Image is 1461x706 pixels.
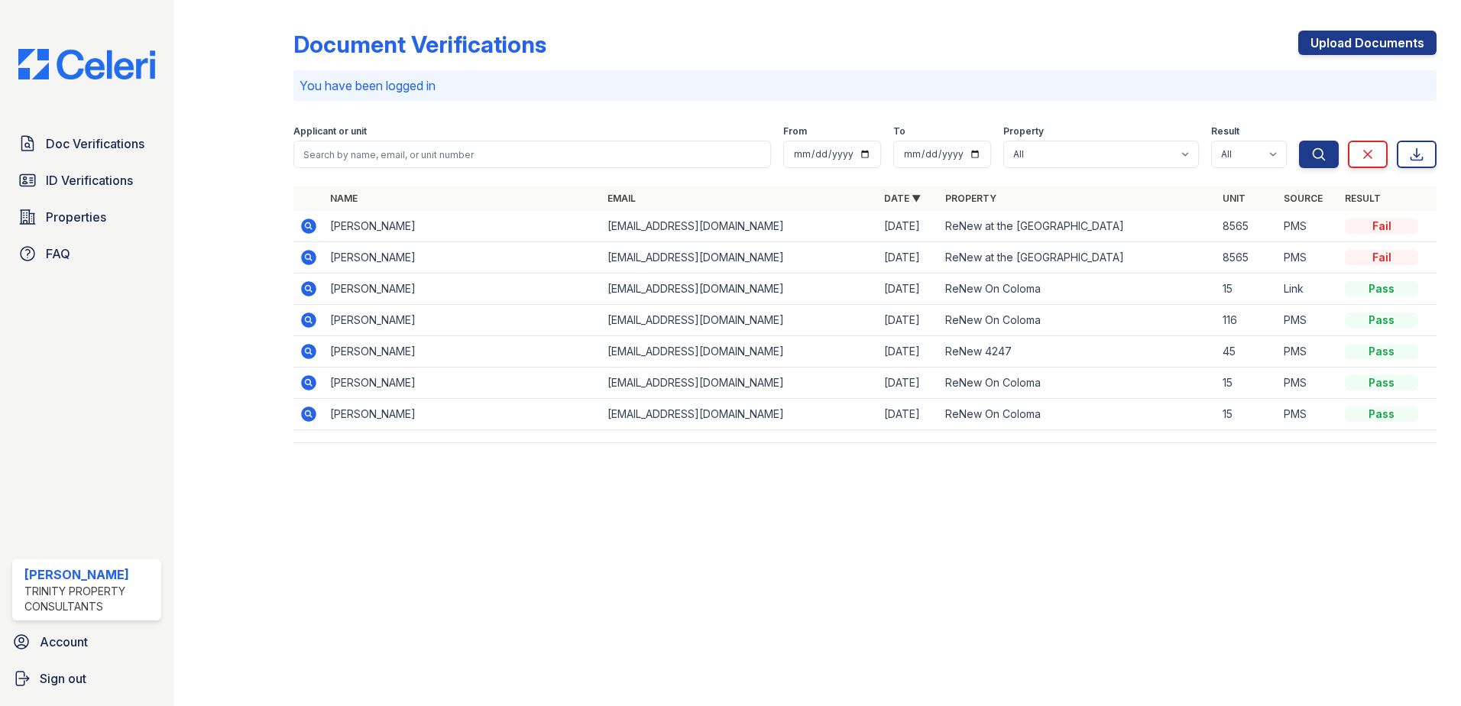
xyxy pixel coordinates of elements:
td: 45 [1216,336,1278,368]
td: PMS [1278,336,1339,368]
div: Trinity Property Consultants [24,584,155,614]
td: 116 [1216,305,1278,336]
span: ID Verifications [46,171,133,189]
div: Fail [1345,219,1418,234]
div: [PERSON_NAME] [24,565,155,584]
td: [PERSON_NAME] [324,305,601,336]
span: Properties [46,208,106,226]
td: [PERSON_NAME] [324,211,601,242]
td: [DATE] [878,305,939,336]
a: Properties [12,202,161,232]
td: ReNew On Coloma [939,399,1216,430]
td: [PERSON_NAME] [324,274,601,305]
td: PMS [1278,368,1339,399]
td: 8565 [1216,242,1278,274]
a: FAQ [12,238,161,269]
span: Account [40,633,88,651]
td: [EMAIL_ADDRESS][DOMAIN_NAME] [601,336,879,368]
td: [EMAIL_ADDRESS][DOMAIN_NAME] [601,305,879,336]
td: ReNew 4247 [939,336,1216,368]
div: Fail [1345,250,1418,265]
td: [PERSON_NAME] [324,336,601,368]
img: CE_Logo_Blue-a8612792a0a2168367f1c8372b55b34899dd931a85d93a1a3d3e32e68fde9ad4.png [6,49,167,79]
span: Doc Verifications [46,134,144,153]
a: Property [945,193,996,204]
td: [DATE] [878,274,939,305]
label: From [783,125,807,138]
div: Pass [1345,406,1418,422]
span: FAQ [46,245,70,263]
td: [DATE] [878,368,939,399]
label: Result [1211,125,1239,138]
div: Pass [1345,344,1418,359]
td: ReNew On Coloma [939,368,1216,399]
div: Document Verifications [293,31,546,58]
td: [EMAIL_ADDRESS][DOMAIN_NAME] [601,242,879,274]
a: Name [330,193,358,204]
td: 8565 [1216,211,1278,242]
td: ReNew On Coloma [939,305,1216,336]
div: Pass [1345,375,1418,390]
label: To [893,125,905,138]
span: Sign out [40,669,86,688]
td: ReNew at the [GEOGRAPHIC_DATA] [939,211,1216,242]
td: PMS [1278,305,1339,336]
td: [EMAIL_ADDRESS][DOMAIN_NAME] [601,368,879,399]
td: Link [1278,274,1339,305]
td: [PERSON_NAME] [324,399,601,430]
a: Date ▼ [884,193,921,204]
td: [DATE] [878,399,939,430]
p: You have been logged in [300,76,1430,95]
div: Pass [1345,281,1418,296]
td: [PERSON_NAME] [324,368,601,399]
label: Applicant or unit [293,125,367,138]
td: 15 [1216,399,1278,430]
td: ReNew On Coloma [939,274,1216,305]
td: 15 [1216,274,1278,305]
a: Account [6,627,167,657]
a: Upload Documents [1298,31,1437,55]
td: [DATE] [878,211,939,242]
a: ID Verifications [12,165,161,196]
a: Result [1345,193,1381,204]
div: Pass [1345,313,1418,328]
td: [EMAIL_ADDRESS][DOMAIN_NAME] [601,211,879,242]
td: PMS [1278,211,1339,242]
a: Email [607,193,636,204]
td: [DATE] [878,336,939,368]
td: [EMAIL_ADDRESS][DOMAIN_NAME] [601,399,879,430]
input: Search by name, email, or unit number [293,141,771,168]
a: Sign out [6,663,167,694]
label: Property [1003,125,1044,138]
a: Doc Verifications [12,128,161,159]
a: Source [1284,193,1323,204]
td: [EMAIL_ADDRESS][DOMAIN_NAME] [601,274,879,305]
td: PMS [1278,242,1339,274]
td: PMS [1278,399,1339,430]
td: ReNew at the [GEOGRAPHIC_DATA] [939,242,1216,274]
td: 15 [1216,368,1278,399]
td: [DATE] [878,242,939,274]
a: Unit [1223,193,1246,204]
td: [PERSON_NAME] [324,242,601,274]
